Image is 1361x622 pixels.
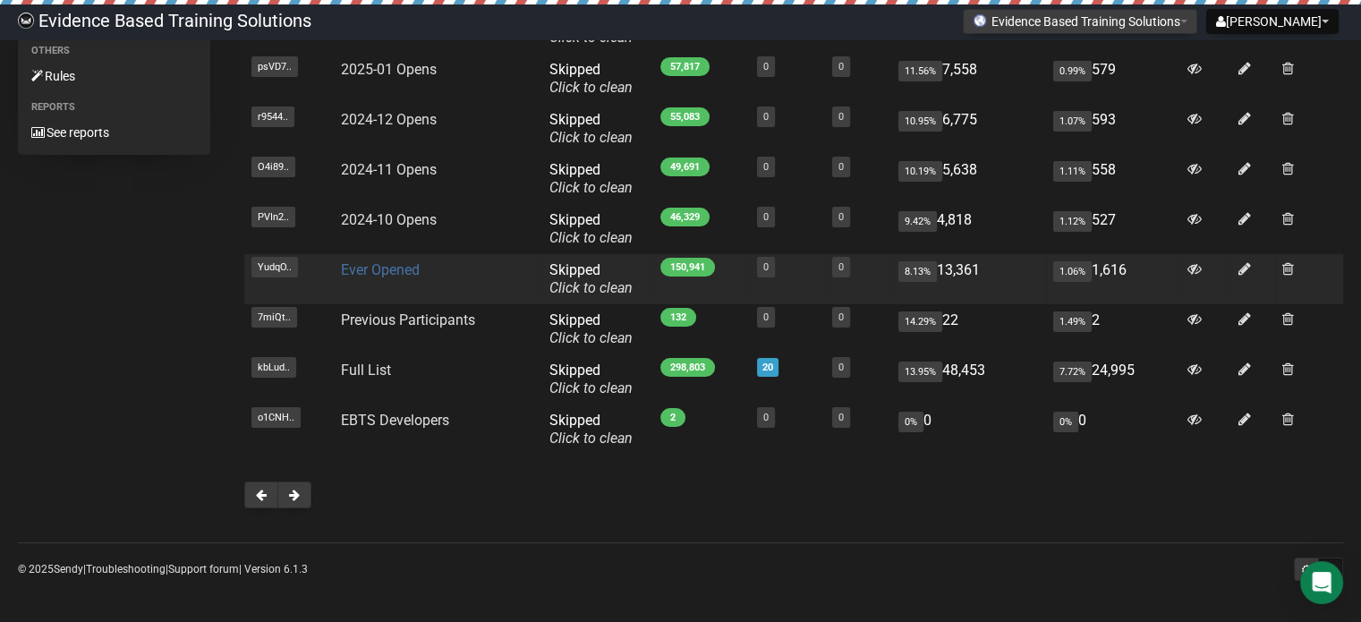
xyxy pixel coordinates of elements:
span: Skipped [549,161,633,196]
span: 11.56% [898,61,942,81]
span: 7.72% [1053,362,1092,382]
img: 6a635aadd5b086599a41eda90e0773ac [18,13,34,29]
td: 24,995 [1046,354,1180,405]
a: Click to clean [549,430,633,447]
span: Skipped [549,111,633,146]
span: 298,803 [660,358,715,377]
span: 10.95% [898,111,942,132]
span: 0% [1053,412,1078,432]
a: 2024-11 Opens [341,161,437,178]
a: Ever Opened [341,261,420,278]
a: 0 [838,211,844,223]
span: 8.13% [898,261,937,282]
a: 0 [838,362,844,373]
span: 1.07% [1053,111,1092,132]
span: YudqO.. [251,257,298,277]
span: 10.19% [898,161,942,182]
span: 2 [660,408,685,427]
span: Skipped [549,311,633,346]
button: Evidence Based Training Solutions [963,9,1197,34]
span: psVD7.. [251,56,298,77]
a: EBTS Developers [341,412,449,429]
a: 0 [838,61,844,72]
span: 46,329 [660,208,710,226]
a: 2025-01 Opens [341,61,437,78]
p: © 2025 | | | Version 6.1.3 [18,559,308,579]
span: 1.11% [1053,161,1092,182]
td: 5,638 [891,154,1046,204]
a: Previous Participants [341,311,475,328]
a: 0 [763,161,769,173]
a: Click to clean [549,229,633,246]
span: r9544.. [251,107,294,127]
li: Others [18,40,210,62]
td: 6,775 [891,104,1046,154]
span: 0.99% [1053,61,1092,81]
span: Skipped [549,261,633,296]
a: Support forum [168,563,239,575]
a: Click to clean [549,329,633,346]
span: 57,817 [660,57,710,76]
a: 20 [762,362,773,373]
span: 1.12% [1053,211,1092,232]
td: 0 [1046,405,1180,455]
a: Click to clean [549,79,633,96]
td: 0 [891,405,1046,455]
a: Click to clean [549,279,633,296]
td: 1,616 [1046,254,1180,304]
a: 0 [838,261,844,273]
a: 2024-12 Opens [341,111,437,128]
a: 0 [838,412,844,423]
span: o1CNH.. [251,407,301,428]
div: Open Intercom Messenger [1300,561,1343,604]
a: 0 [763,311,769,323]
span: kbLud.. [251,357,296,378]
td: 13,361 [891,254,1046,304]
img: favicons [973,13,987,28]
span: Skipped [549,362,633,396]
a: 0 [838,161,844,173]
td: 2 [1046,304,1180,354]
span: 7miQt.. [251,307,297,328]
span: Skipped [549,211,633,246]
td: 48,453 [891,354,1046,405]
span: 9.42% [898,211,937,232]
td: 22 [891,304,1046,354]
a: Rules [18,62,210,90]
a: Click to clean [549,379,633,396]
span: 49,691 [660,158,710,176]
button: [PERSON_NAME] [1206,9,1339,34]
td: 527 [1046,204,1180,254]
span: 1.06% [1053,261,1092,282]
td: 593 [1046,104,1180,154]
a: 0 [763,211,769,223]
a: 0 [763,412,769,423]
a: Sendy [54,563,83,575]
span: 132 [660,308,696,327]
span: 55,083 [660,107,710,126]
td: 579 [1046,54,1180,104]
span: PVIn2.. [251,207,295,227]
a: Troubleshooting [86,563,166,575]
a: 2024-10 Opens [341,211,437,228]
a: 0 [838,311,844,323]
a: Full List [341,362,391,379]
a: See reports [18,118,210,147]
span: Skipped [549,61,633,96]
span: 150,941 [660,258,715,277]
td: 7,558 [891,54,1046,104]
span: Skipped [549,412,633,447]
span: 13.95% [898,362,942,382]
li: Reports [18,97,210,118]
span: O4i89.. [251,157,295,177]
span: 0% [898,412,923,432]
a: 0 [763,261,769,273]
a: 0 [763,111,769,123]
a: Click to clean [549,129,633,146]
td: 4,818 [891,204,1046,254]
td: 558 [1046,154,1180,204]
a: 0 [838,111,844,123]
a: Click to clean [549,179,633,196]
span: 1.49% [1053,311,1092,332]
span: 14.29% [898,311,942,332]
